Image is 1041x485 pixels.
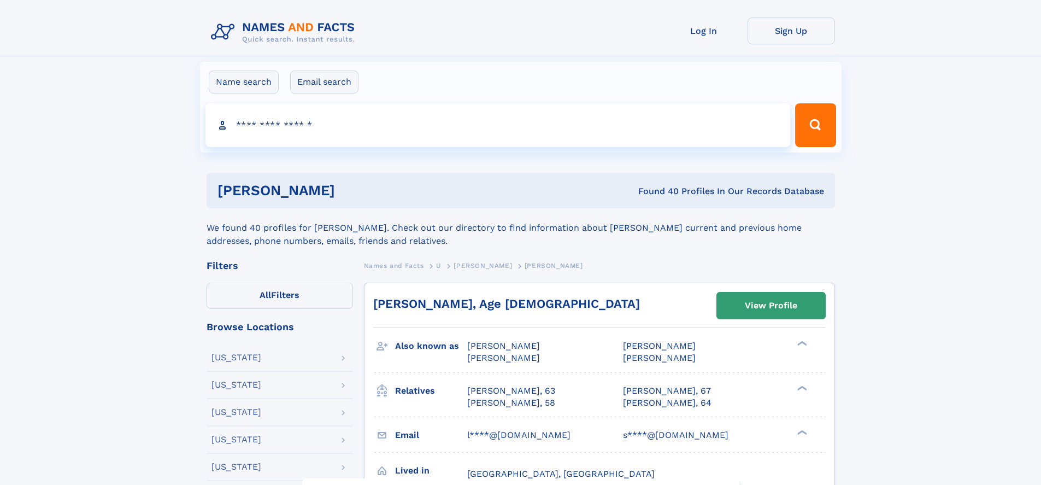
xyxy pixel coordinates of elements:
[205,103,791,147] input: search input
[467,385,555,397] a: [PERSON_NAME], 63
[454,262,512,270] span: [PERSON_NAME]
[290,71,358,94] label: Email search
[795,429,808,436] div: ❯
[395,337,467,355] h3: Also known as
[467,469,655,479] span: [GEOGRAPHIC_DATA], [GEOGRAPHIC_DATA]
[211,353,261,362] div: [US_STATE]
[211,463,261,471] div: [US_STATE]
[207,322,353,332] div: Browse Locations
[486,185,824,197] div: Found 40 Profiles In Our Records Database
[623,353,696,363] span: [PERSON_NAME]
[395,426,467,445] h3: Email
[207,261,353,271] div: Filters
[467,397,555,409] a: [PERSON_NAME], 58
[467,341,540,351] span: [PERSON_NAME]
[660,17,748,44] a: Log In
[207,208,835,248] div: We found 40 profiles for [PERSON_NAME]. Check out our directory to find information about [PERSON...
[395,382,467,400] h3: Relatives
[436,259,442,272] a: U
[436,262,442,270] span: U
[623,341,696,351] span: [PERSON_NAME]
[748,17,835,44] a: Sign Up
[795,103,836,147] button: Search Button
[209,71,279,94] label: Name search
[454,259,512,272] a: [PERSON_NAME]
[211,408,261,417] div: [US_STATE]
[211,435,261,444] div: [US_STATE]
[623,397,711,409] a: [PERSON_NAME], 64
[795,384,808,391] div: ❯
[795,340,808,347] div: ❯
[717,293,825,319] a: View Profile
[623,385,711,397] a: [PERSON_NAME], 67
[373,297,640,311] a: [PERSON_NAME], Age [DEMOGRAPHIC_DATA]
[260,290,271,300] span: All
[207,283,353,309] label: Filters
[217,184,487,197] h1: [PERSON_NAME]
[211,381,261,389] div: [US_STATE]
[745,293,797,318] div: View Profile
[395,461,467,480] h3: Lived in
[364,259,424,272] a: Names and Facts
[467,353,540,363] span: [PERSON_NAME]
[525,262,583,270] span: [PERSON_NAME]
[207,17,364,47] img: Logo Names and Facts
